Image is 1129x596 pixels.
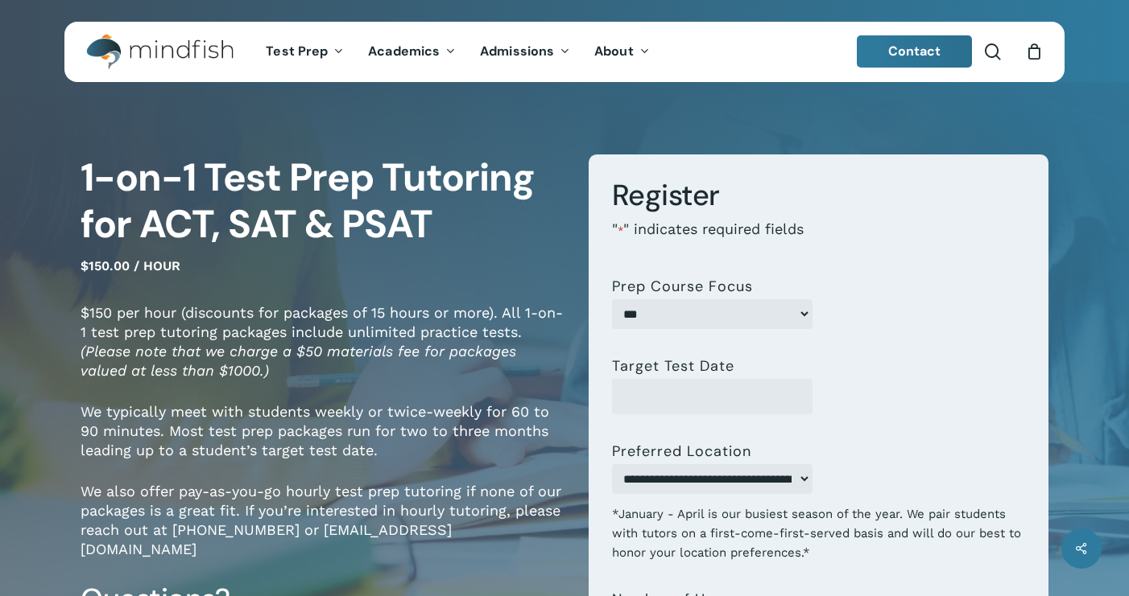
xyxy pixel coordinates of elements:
span: Contact [888,43,941,60]
a: Cart [1025,43,1043,60]
label: Preferred Location [612,443,751,459]
em: (Please note that we charge a $50 materials fee for packages valued at less than $1000.) [81,343,516,379]
span: Academics [368,43,440,60]
label: Target Test Date [612,358,734,374]
a: About [582,45,662,59]
h1: 1-on-1 Test Prep Tutoring for ACT, SAT & PSAT [81,154,564,248]
span: Test Prep [266,43,328,60]
p: We typically meet with students weekly or twice-weekly for 60 to 90 minutes. Most test prep packa... [81,402,564,482]
span: $150.00 / hour [81,258,180,273]
header: Main Menu [64,22,1065,82]
span: About [594,43,634,60]
nav: Main Menu [254,22,661,82]
p: $150 per hour (discounts for packages of 15 hours or more). All 1-on-1 test prep tutoring package... [81,303,564,402]
h3: Register [612,177,1026,214]
p: " " indicates required fields [612,220,1026,262]
a: Test Prep [254,45,356,59]
div: *January - April is our busiest season of the year. We pair students with tutors on a first-come-... [612,494,1026,562]
label: Prep Course Focus [612,278,753,294]
a: Contact [857,35,973,68]
a: Admissions [468,45,582,59]
span: Admissions [480,43,554,60]
p: We also offer pay-as-you-go hourly test prep tutoring if none of our packages is a great fit. If ... [81,482,564,581]
a: Academics [356,45,468,59]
